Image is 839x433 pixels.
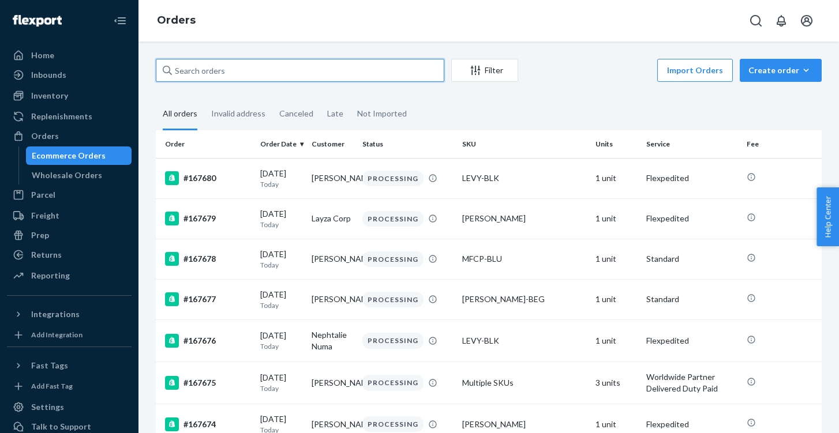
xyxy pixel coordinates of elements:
[156,59,444,82] input: Search orders
[7,127,132,145] a: Orders
[770,9,793,32] button: Open notifications
[358,130,458,158] th: Status
[307,239,358,279] td: [PERSON_NAME]
[7,266,132,285] a: Reporting
[165,376,251,390] div: #167675
[26,146,132,165] a: Ecommerce Orders
[591,362,642,404] td: 3 units
[163,99,197,130] div: All orders
[31,69,66,81] div: Inbounds
[31,381,73,391] div: Add Fast Tag
[462,419,586,430] div: [PERSON_NAME]
[31,360,68,371] div: Fast Tags
[32,170,102,181] div: Wholesale Orders
[816,187,839,246] button: Help Center
[646,172,737,184] p: Flexpedited
[211,99,265,129] div: Invalid address
[7,398,132,416] a: Settings
[31,229,49,241] div: Prep
[462,293,586,305] div: [PERSON_NAME]-BEG
[165,212,251,225] div: #167679
[108,9,132,32] button: Close Navigation
[31,50,54,61] div: Home
[740,59,822,82] button: Create order
[260,330,302,351] div: [DATE]
[312,139,353,149] div: Customer
[591,198,642,239] td: 1 unit
[646,253,737,265] p: Standard
[646,335,737,347] p: Flexpedited
[795,9,818,32] button: Open account menu
[362,416,424,432] div: PROCESSING
[748,65,813,76] div: Create order
[7,46,132,65] a: Home
[31,401,64,413] div: Settings
[31,111,92,122] div: Replenishments
[362,171,424,186] div: PROCESSING
[7,186,132,204] a: Parcel
[31,90,68,101] div: Inventory
[7,107,132,126] a: Replenishments
[31,210,59,221] div: Freight
[458,362,591,404] td: Multiple SKUs
[165,292,251,306] div: #167677
[307,279,358,319] td: [PERSON_NAME]
[744,9,767,32] button: Open Search Box
[256,130,306,158] th: Order Date
[307,158,358,198] td: [PERSON_NAME]
[646,213,737,224] p: Flexpedited
[591,320,642,362] td: 1 unit
[7,66,132,84] a: Inbounds
[260,260,302,270] p: Today
[591,158,642,198] td: 1 unit
[362,375,424,390] div: PROCESSING
[7,246,132,264] a: Returns
[260,208,302,229] div: [DATE]
[7,226,132,244] a: Prep
[458,130,591,158] th: SKU
[31,270,70,281] div: Reporting
[462,172,586,184] div: LEVY-BLK
[31,189,55,201] div: Parcel
[307,362,358,404] td: [PERSON_NAME]
[260,289,302,310] div: [DATE]
[13,15,62,27] img: Flexport logo
[7,356,132,375] button: Fast Tags
[31,130,59,142] div: Orders
[148,4,205,37] ol: breadcrumbs
[165,334,251,348] div: #167676
[165,171,251,185] div: #167680
[157,14,196,27] a: Orders
[591,239,642,279] td: 1 unit
[260,383,302,393] p: Today
[31,421,91,432] div: Talk to Support
[591,279,642,319] td: 1 unit
[260,168,302,189] div: [DATE]
[642,130,741,158] th: Service
[31,308,80,320] div: Integrations
[7,305,132,323] button: Integrations
[657,59,733,82] button: Import Orders
[31,249,62,261] div: Returns
[307,320,358,362] td: Nephtalie Numa
[260,372,302,393] div: [DATE]
[279,99,313,129] div: Canceled
[591,130,642,158] th: Units
[362,333,424,348] div: PROCESSING
[7,328,132,342] a: Add Integration
[156,130,256,158] th: Order
[260,248,302,270] div: [DATE]
[307,198,358,239] td: Layza Corp
[362,292,424,307] div: PROCESSING
[451,59,518,82] button: Filter
[362,211,424,227] div: PROCESSING
[26,166,132,185] a: Wholesale Orders
[646,293,737,305] p: Standard
[165,252,251,266] div: #167678
[7,206,132,225] a: Freight
[327,99,343,129] div: Late
[646,419,737,430] p: Flexpedited
[362,251,424,267] div: PROCESSING
[357,99,407,129] div: Not Imported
